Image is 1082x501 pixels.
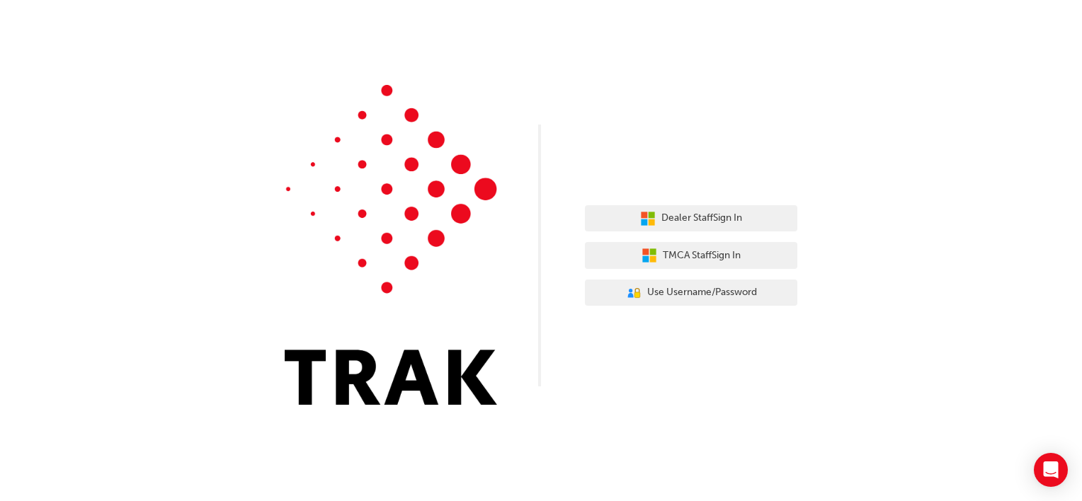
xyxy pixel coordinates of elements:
div: Open Intercom Messenger [1034,453,1068,487]
span: TMCA Staff Sign In [663,248,741,264]
img: Trak [285,85,497,405]
button: Use Username/Password [585,280,797,306]
button: TMCA StaffSign In [585,242,797,269]
button: Dealer StaffSign In [585,205,797,232]
span: Dealer Staff Sign In [661,210,742,226]
span: Use Username/Password [647,284,757,301]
